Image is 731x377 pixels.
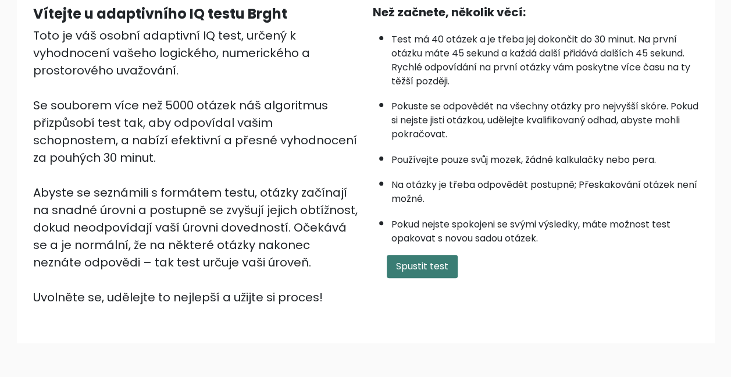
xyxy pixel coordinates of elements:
div: Než začnete, několik věcí: [373,3,698,21]
li: Test má 40 otázek a je třeba jej dokončit do 30 minut. Na první otázku máte 45 sekund a každá dal... [391,27,698,88]
li: Pokuste se odpovědět na všechny otázky pro nejvyšší skóre. Pokud si nejste jisti otázkou, udělejt... [391,94,698,141]
b: Vítejte u adaptivního IQ testu Brght [33,4,287,23]
li: Používejte pouze svůj mozek, žádné kalkulačky nebo pera. [391,147,698,167]
li: Pokud nejste spokojeni se svými výsledky, máte možnost test opakovat s novou sadou otázek. [391,212,698,246]
li: Na otázky je třeba odpovědět postupně; Přeskakování otázek není možné. [391,172,698,206]
div: Toto je váš osobní adaptivní IQ test, určený k vyhodnocení vašeho logického, numerického a prosto... [33,27,359,306]
button: Spustit test [387,255,458,278]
